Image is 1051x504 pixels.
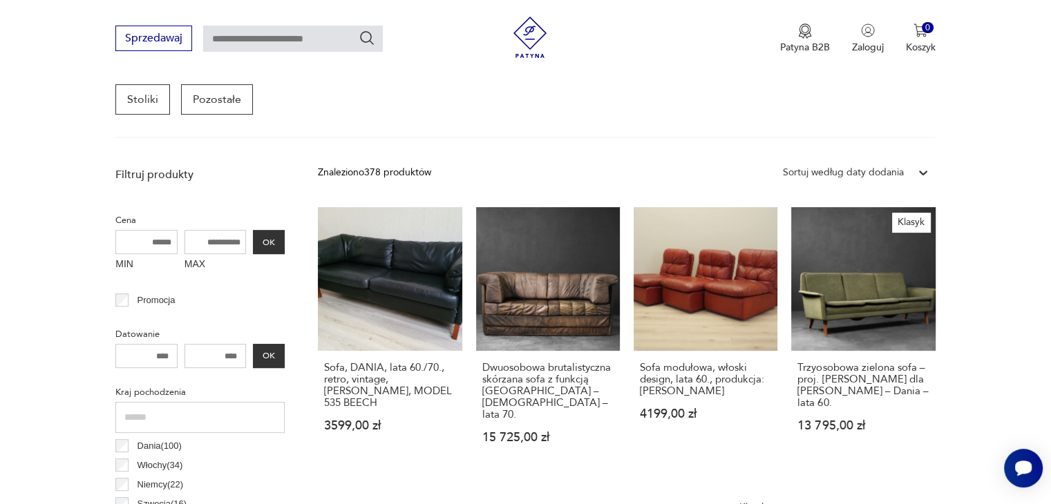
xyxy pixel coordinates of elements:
a: Pozostałe [181,84,253,115]
a: Sprzedawaj [115,35,192,44]
a: KlasykTrzyosobowa zielona sofa – proj. Folke Ohlsson dla Fritz Hansen – Dania – lata 60.Trzyosobo... [791,207,935,470]
button: OK [253,344,285,368]
img: Patyna - sklep z meblami i dekoracjami vintage [509,17,551,58]
iframe: Smartsupp widget button [1004,449,1043,487]
img: Ikonka użytkownika [861,23,875,37]
p: Kraj pochodzenia [115,385,285,400]
label: MIN [115,254,178,276]
div: 0 [922,22,934,34]
a: Stoliki [115,84,170,115]
a: Ikona medaluPatyna B2B [780,23,830,54]
p: 15 725,00 zł [482,432,614,443]
label: MAX [184,254,247,276]
h3: Sofa modułowa, włoski design, lata 60., produkcja: [PERSON_NAME] [640,362,771,397]
h3: Dwuosobowa brutalistyczna skórzana sofa z funkcją [GEOGRAPHIC_DATA] – [DEMOGRAPHIC_DATA] – lata 70. [482,362,614,420]
p: 3599,00 zł [324,420,455,432]
p: 13 795,00 zł [797,420,929,432]
p: Cena [115,213,285,228]
h3: Trzyosobowa zielona sofa – proj. [PERSON_NAME] dla [PERSON_NAME] – Dania – lata 60. [797,362,929,409]
button: Patyna B2B [780,23,830,54]
p: Niemcy ( 22 ) [138,477,184,492]
button: 0Koszyk [906,23,936,54]
p: Datowanie [115,327,285,342]
p: 4199,00 zł [640,408,771,420]
a: Sofa modułowa, włoski design, lata 60., produkcja: WłochySofa modułowa, włoski design, lata 60., ... [634,207,777,470]
p: Włochy ( 34 ) [138,458,183,473]
button: Zaloguj [852,23,884,54]
p: Zaloguj [852,41,884,54]
img: Ikona koszyka [913,23,927,37]
button: Szukaj [359,30,375,46]
a: Dwuosobowa brutalistyczna skórzana sofa z funkcją spania – Niemcy – lata 70.Dwuosobowa brutalisty... [476,207,620,470]
p: Patyna B2B [780,41,830,54]
p: Koszyk [906,41,936,54]
div: Znaleziono 378 produktów [318,165,431,180]
button: Sprzedawaj [115,26,192,51]
p: Dania ( 100 ) [138,438,182,454]
h3: Sofa, DANIA, lata 60./70., retro, vintage, [PERSON_NAME], MODEL 535 BEECH [324,362,455,409]
p: Filtruj produkty [115,167,285,182]
img: Ikona medalu [798,23,812,39]
button: OK [253,230,285,254]
div: Sortuj według daty dodania [783,165,904,180]
p: Promocja [138,293,176,308]
a: Sofa, DANIA, lata 60./70., retro, vintage, MOGENS HANSEN, MODEL 535 BEECHSofa, DANIA, lata 60./70... [318,207,462,470]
